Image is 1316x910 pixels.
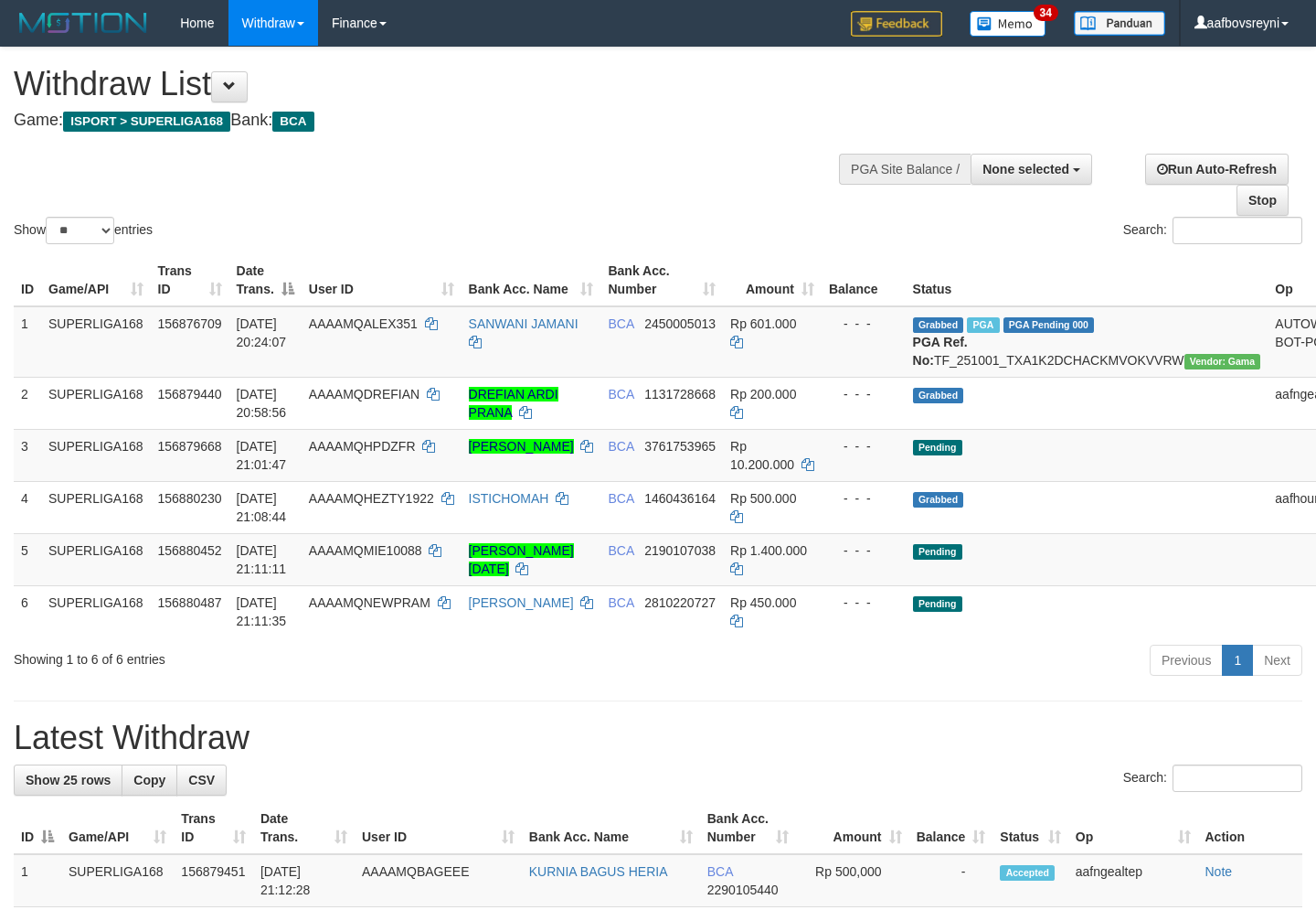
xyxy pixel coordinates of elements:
[41,254,151,306] th: Game/API: activate to sort column ascending
[608,316,633,331] span: BCA
[41,585,151,637] td: SUPERLIGA168
[61,854,174,907] td: SUPERLIGA168
[237,387,287,420] span: [DATE] 20:58:56
[644,595,716,610] span: Copy 2810220727 to clipboard
[707,883,779,897] span: Copy 2290105440 to clipboard
[723,254,822,306] th: Amount: activate to sort column ascending
[41,533,151,585] td: SUPERLIGA168
[174,802,253,854] th: Trans ID: activate to sort column ascending
[1074,11,1165,36] img: panduan.png
[644,543,716,558] span: Copy 2190107038 to clipboard
[909,802,993,854] th: Balance: activate to sort column ascending
[909,854,993,907] td: -
[469,491,549,506] a: ISTICHOMAH
[1034,5,1058,21] span: 34
[14,377,41,429] td: 2
[122,765,177,796] a: Copy
[41,429,151,481] td: SUPERLIGA168
[1205,864,1233,879] a: Note
[253,802,355,854] th: Date Trans.: activate to sort column ascending
[14,765,122,796] a: Show 25 rows
[174,854,253,907] td: 156879451
[1173,765,1302,792] input: Search:
[796,854,908,907] td: Rp 500,000
[253,854,355,907] td: [DATE] 21:12:28
[1068,802,1198,854] th: Op: activate to sort column ascending
[644,387,716,401] span: Copy 1131728668 to clipboard
[41,377,151,429] td: SUPERLIGA168
[644,439,716,454] span: Copy 3761753965 to clipboard
[730,595,796,610] span: Rp 450.000
[26,773,111,787] span: Show 25 rows
[644,316,716,331] span: Copy 2450005013 to clipboard
[1236,185,1289,216] a: Stop
[237,543,287,576] span: [DATE] 21:11:11
[829,385,898,403] div: - - -
[829,315,898,333] div: - - -
[992,802,1067,854] th: Status: activate to sort column ascending
[158,439,222,454] span: 156879668
[237,595,287,628] span: [DATE] 21:11:35
[829,489,898,508] div: - - -
[237,316,287,349] span: [DATE] 20:24:07
[829,594,898,612] div: - - -
[913,596,962,612] span: Pending
[1145,154,1289,185] a: Run Auto-Refresh
[839,154,971,185] div: PGA Site Balance /
[707,864,733,879] span: BCA
[469,439,574,454] a: [PERSON_NAME]
[302,254,462,306] th: User ID: activate to sort column ascending
[644,491,716,506] span: Copy 1460436164 to clipboard
[158,316,222,331] span: 156876709
[14,9,153,37] img: MOTION_logo.png
[913,388,964,403] span: Grabbed
[1252,645,1302,676] a: Next
[1003,317,1095,333] span: PGA Pending
[133,773,165,787] span: Copy
[913,317,964,333] span: Grabbed
[913,440,962,455] span: Pending
[309,439,416,454] span: AAAAMQHPDZFR
[1000,865,1055,881] span: Accepted
[608,387,633,401] span: BCA
[1150,645,1223,676] a: Previous
[309,387,419,401] span: AAAAMQDREFIAN
[41,306,151,378] td: SUPERLIGA168
[41,481,151,533] td: SUPERLIGA168
[1184,354,1261,369] span: Vendor URL: https://trx31.1velocity.biz
[14,854,61,907] td: 1
[829,541,898,560] div: - - -
[982,162,1069,177] span: None selected
[14,802,61,854] th: ID: activate to sort column descending
[730,543,807,558] span: Rp 1.400.000
[730,439,794,472] span: Rp 10.200.000
[522,802,700,854] th: Bank Acc. Name: activate to sort column ascending
[14,585,41,637] td: 6
[309,595,430,610] span: AAAAMQNEWPRAM
[158,491,222,506] span: 156880230
[237,491,287,524] span: [DATE] 21:08:44
[822,254,906,306] th: Balance
[971,154,1092,185] button: None selected
[700,802,796,854] th: Bank Acc. Number: activate to sort column ascending
[608,543,633,558] span: BCA
[730,316,796,331] span: Rp 601.000
[158,543,222,558] span: 156880452
[14,254,41,306] th: ID
[906,254,1268,306] th: Status
[1198,802,1303,854] th: Action
[469,595,574,610] a: [PERSON_NAME]
[63,112,230,132] span: ISPORT > SUPERLIGA168
[730,387,796,401] span: Rp 200.000
[608,439,633,454] span: BCA
[1222,645,1253,676] a: 1
[272,112,313,132] span: BCA
[229,254,302,306] th: Date Trans.: activate to sort column descending
[176,765,227,796] a: CSV
[14,429,41,481] td: 3
[14,481,41,533] td: 4
[14,720,1302,756] h1: Latest Withdraw
[967,317,999,333] span: Marked by aafsoycanthlai
[913,544,962,560] span: Pending
[469,316,578,331] a: SANWANI JAMANI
